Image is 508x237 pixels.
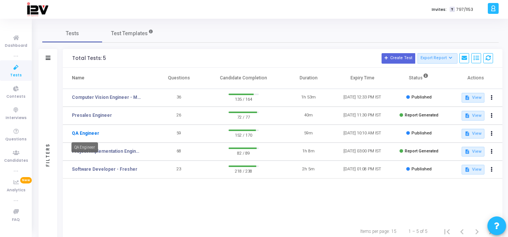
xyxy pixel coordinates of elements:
button: View [462,111,484,121]
span: 218 / 238 [229,167,259,174]
button: Export Report [417,53,457,64]
th: Actions [449,68,502,89]
span: Contests [6,94,25,100]
td: [DATE] 11:30 PM IST [336,107,389,125]
td: 59 [152,125,206,143]
td: 26 [152,107,206,125]
span: 135 / 164 [229,95,259,103]
div: Filters [45,113,51,196]
span: FAQ [12,217,20,223]
td: 1h 53m [282,89,336,107]
div: Total Tests: 5 [72,55,106,61]
mat-icon: description [465,95,470,100]
span: New [20,177,32,183]
span: Tests [66,30,79,37]
td: 68 [152,143,206,161]
td: [DATE] 03:00 PM IST [336,143,389,161]
td: [DATE] 12:33 PM IST [336,89,389,107]
div: Items per page: [360,228,390,235]
div: QA Engineer [71,142,98,152]
th: Candidate Completion [206,68,282,89]
img: logo [27,2,48,17]
span: Published [411,131,432,136]
mat-icon: description [465,167,470,172]
span: 72 / 77 [229,113,259,121]
button: View [462,129,484,139]
td: [DATE] 01:08 PM IST [336,161,389,179]
span: Report Generated [405,149,438,154]
span: Questions [5,136,27,143]
th: Duration [282,68,336,89]
td: 2h 5m [282,161,336,179]
span: Interviews [6,115,27,121]
th: Expiry Time [336,68,389,89]
span: Candidates [4,158,28,164]
button: View [462,165,484,174]
span: Published [411,167,432,171]
a: QA Engineer [72,130,99,137]
label: Invites: [432,6,447,13]
a: Presales Engineer [72,112,112,119]
span: Dashboard [5,43,27,49]
td: 23 [152,161,206,179]
td: 1h 8m [282,143,336,161]
span: Report Generated [405,113,438,118]
a: Software Developer - Fresher [72,166,137,173]
mat-icon: description [465,113,470,118]
td: 36 [152,89,206,107]
span: 797/1153 [456,6,473,13]
td: 59m [282,125,336,143]
a: Project Implementation Engineer [72,148,141,155]
span: 152 / 170 [229,131,259,139]
span: Published [411,95,432,100]
span: T [450,7,455,12]
span: Test Templates [111,30,148,37]
span: 82 / 89 [229,149,259,157]
mat-icon: description [465,131,470,136]
mat-icon: description [465,149,470,154]
div: 1 – 5 of 5 [408,228,428,235]
a: Computer Vision Engineer - ML (2) [72,94,141,101]
button: Create Test [382,53,415,64]
button: View [462,93,484,103]
th: Questions [152,68,206,89]
button: View [462,147,484,157]
span: Tests [10,72,22,79]
th: Status [389,68,449,89]
span: Analytics [7,187,25,194]
th: Name [63,68,152,89]
div: 15 [391,228,397,235]
td: 40m [282,107,336,125]
td: [DATE] 10:10 AM IST [336,125,389,143]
